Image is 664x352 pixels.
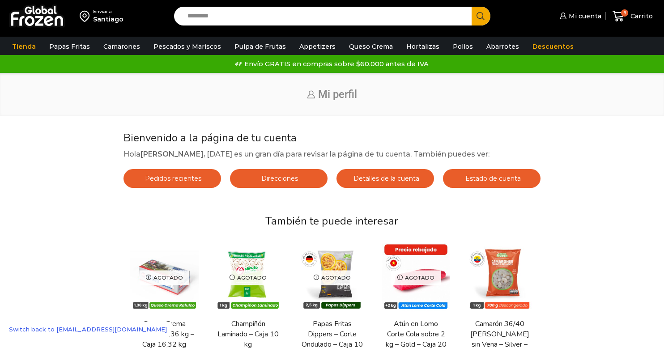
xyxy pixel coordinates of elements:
a: Pulpa de Frutas [230,38,290,55]
span: Direcciones [259,174,298,182]
a: Pescados y Mariscos [149,38,226,55]
p: Hola , [DATE] es un gran día para revisar la página de tu cuenta. También puedes ver: [123,148,541,160]
span: 8 [621,9,628,17]
a: Switch back to [EMAIL_ADDRESS][DOMAIN_NAME] [4,322,171,336]
a: Hortalizas [402,38,444,55]
a: Direcciones [230,169,328,188]
a: Pedidos recientes [123,169,221,188]
span: Carrito [628,12,653,21]
p: Agotado [223,270,273,285]
a: Pollos [448,38,477,55]
span: Mi perfil [318,88,357,101]
span: Estado de cuenta [463,174,521,182]
button: Search button [472,7,490,25]
a: Descuentos [528,38,578,55]
a: Camarones [99,38,145,55]
div: Enviar a [93,8,123,15]
a: Queso Crema [345,38,397,55]
strong: [PERSON_NAME] [140,150,204,158]
span: Bienvenido a la página de tu cuenta [123,131,297,145]
a: Queso Crema Rafulco – 1,36 kg – Caja 16,32 kg [133,319,195,350]
a: Mi cuenta [558,7,601,25]
p: Agotado [140,270,189,285]
a: Appetizers [295,38,340,55]
a: 8 Carrito [610,6,655,27]
p: Agotado [391,270,441,285]
div: Santiago [93,15,123,24]
p: Agotado [307,270,357,285]
a: Estado de cuenta [443,169,541,188]
span: También te puede interesar [265,214,398,228]
a: Abarrotes [482,38,524,55]
a: Champiñón Laminado – Caja 10 kg [217,319,279,350]
a: Tienda [8,38,40,55]
span: Mi cuenta [566,12,601,21]
a: Detalles de la cuenta [336,169,434,188]
span: Detalles de la cuenta [351,174,419,182]
span: Pedidos recientes [143,174,201,182]
a: Papas Fritas [45,38,94,55]
img: address-field-icon.svg [80,8,93,24]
